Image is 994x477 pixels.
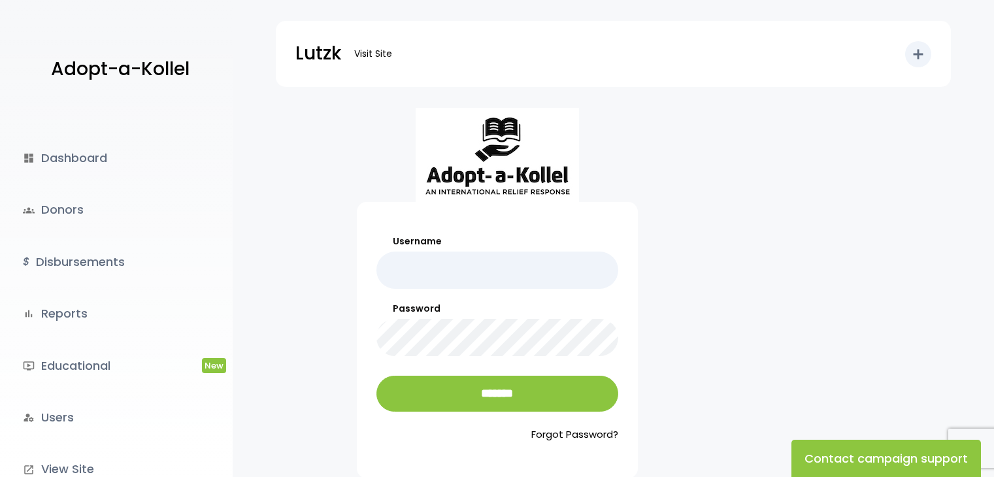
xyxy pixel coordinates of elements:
i: launch [23,464,35,476]
button: add [905,41,931,67]
i: dashboard [23,152,35,164]
p: Lutzk [295,37,341,70]
a: groupsDonors [13,192,178,227]
i: ondemand_video [23,360,35,372]
i: bar_chart [23,308,35,320]
a: ondemand_videoEducationalNew [13,348,178,384]
p: Adopt-a-Kollel [51,53,190,86]
button: Contact campaign support [791,440,981,477]
label: Username [376,235,618,248]
a: Adopt-a-Kollel [44,38,190,101]
a: bar_chartReports [13,296,178,331]
i: add [910,46,926,62]
a: $Disbursements [13,244,178,280]
i: $ [23,253,29,272]
a: Visit Site [348,41,399,67]
a: dashboardDashboard [13,140,178,176]
img: aak_logo_sm.jpeg [416,108,579,202]
i: manage_accounts [23,412,35,423]
a: manage_accountsUsers [13,400,178,435]
span: groups [23,205,35,216]
a: Forgot Password? [376,427,618,442]
span: New [202,358,226,373]
label: Password [376,302,618,316]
